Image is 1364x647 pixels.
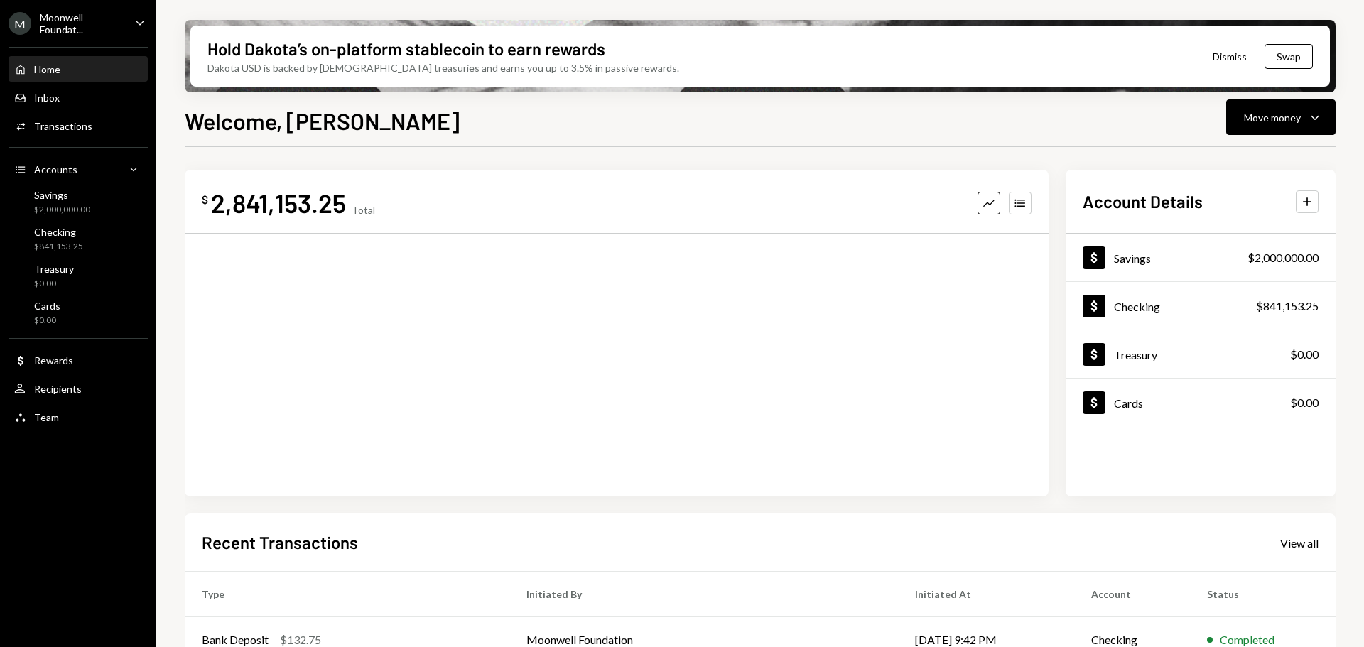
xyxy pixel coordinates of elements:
div: $0.00 [1290,346,1319,363]
button: Move money [1226,99,1336,135]
div: Transactions [34,120,92,132]
div: M [9,12,31,35]
h2: Account Details [1083,190,1203,213]
div: Recipients [34,383,82,395]
a: Savings$2,000,000.00 [9,185,148,219]
a: Transactions [9,113,148,138]
div: Dakota USD is backed by [DEMOGRAPHIC_DATA] treasuries and earns you up to 3.5% in passive rewards. [207,60,679,75]
div: $2,000,000.00 [1247,249,1319,266]
div: View all [1280,536,1319,550]
a: Recipients [9,376,148,401]
div: Moonwell Foundat... [40,11,124,36]
div: Checking [1114,300,1160,313]
button: Dismiss [1195,40,1265,73]
div: $0.00 [34,278,74,290]
div: $0.00 [34,315,60,327]
div: 2,841,153.25 [211,187,346,219]
div: Cards [34,300,60,312]
button: Swap [1265,44,1313,69]
a: Checking$841,153.25 [1066,282,1336,330]
div: Savings [1114,251,1151,265]
th: Initiated At [898,572,1074,617]
div: Total [352,204,375,216]
div: $0.00 [1290,394,1319,411]
th: Account [1074,572,1189,617]
a: View all [1280,535,1319,550]
a: Rewards [9,347,148,373]
a: Savings$2,000,000.00 [1066,234,1336,281]
a: Cards$0.00 [1066,379,1336,426]
div: Move money [1244,110,1301,125]
th: Initiated By [509,572,898,617]
div: $2,000,000.00 [34,204,90,216]
div: Rewards [34,354,73,366]
th: Status [1190,572,1336,617]
h2: Recent Transactions [202,531,358,554]
div: Inbox [34,92,60,104]
a: Checking$841,153.25 [9,222,148,256]
div: Treasury [1114,348,1157,361]
th: Type [185,572,509,617]
a: Treasury$0.00 [1066,330,1336,378]
a: Cards$0.00 [9,295,148,330]
div: $ [202,192,208,207]
a: Team [9,404,148,430]
div: $841,153.25 [1256,298,1319,315]
div: Treasury [34,263,74,275]
div: Team [34,411,59,423]
div: Cards [1114,396,1143,410]
div: Accounts [34,163,77,175]
a: Inbox [9,85,148,110]
div: Checking [34,226,83,238]
a: Treasury$0.00 [9,259,148,293]
h1: Welcome, [PERSON_NAME] [185,107,460,135]
div: $841,153.25 [34,241,83,253]
div: Home [34,63,60,75]
div: Hold Dakota’s on-platform stablecoin to earn rewards [207,37,605,60]
a: Home [9,56,148,82]
div: Savings [34,189,90,201]
a: Accounts [9,156,148,182]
